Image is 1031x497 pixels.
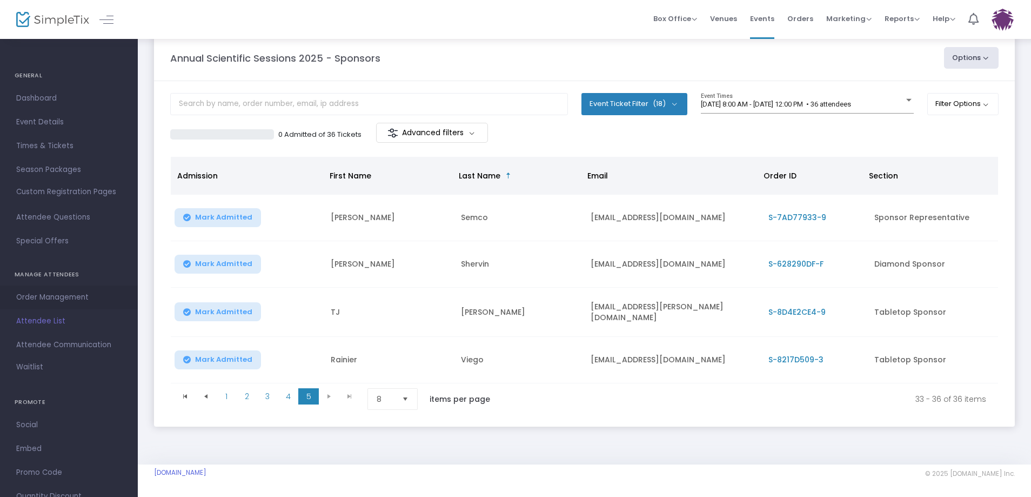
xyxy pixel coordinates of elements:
span: [DATE] 8:00 AM - [DATE] 12:00 PM • 36 attendees [701,100,851,108]
span: Mark Admitted [195,260,252,268]
span: Orders [787,5,813,32]
span: S-8D4E2CE4-9 [768,307,826,317]
span: Attendee List [16,314,122,328]
span: Promo Code [16,466,122,480]
input: Search by name, order number, email, ip address [170,93,568,115]
span: Waitlist [16,362,43,373]
span: Embed [16,442,122,456]
span: Page 2 [237,388,257,405]
span: Custom Registration Pages [16,187,116,197]
span: Mark Admitted [195,213,252,222]
p: 0 Admitted of 36 Tickets [278,129,361,140]
span: Help [933,14,955,24]
span: Sortable [504,171,513,180]
kendo-pager-info: 33 - 36 of 36 items [513,388,986,410]
td: Semco [454,195,585,241]
td: [EMAIL_ADDRESS][DOMAIN_NAME] [584,195,761,241]
span: Marketing [826,14,872,24]
button: Mark Admitted [175,350,261,369]
span: Section [869,170,898,181]
td: Sponsor Representative [868,195,998,241]
h4: GENERAL [15,65,123,87]
a: [DOMAIN_NAME] [154,468,206,477]
button: Options [944,47,999,69]
td: [EMAIL_ADDRESS][PERSON_NAME][DOMAIN_NAME] [584,288,761,337]
span: Go to the previous page [196,388,216,405]
span: Go to the previous page [202,392,210,401]
button: Mark Admitted [175,208,261,227]
span: Attendee Questions [16,210,122,224]
span: Events [750,5,774,32]
span: Mark Admitted [195,355,252,364]
span: Mark Admitted [195,308,252,316]
span: Page 4 [278,388,298,405]
td: [EMAIL_ADDRESS][DOMAIN_NAME] [584,241,761,288]
span: Social [16,418,122,432]
td: [PERSON_NAME] [454,288,585,337]
td: [PERSON_NAME] [324,241,454,288]
td: Diamond Sponsor [868,241,998,288]
span: Special Offers [16,234,122,248]
span: Page 5 [298,388,319,405]
span: Season Packages [16,163,122,177]
button: Mark Admitted [175,302,261,321]
div: Data table [171,157,998,383]
span: 8 [377,394,393,405]
span: First Name [330,170,371,181]
span: Admission [177,170,218,181]
span: Dashboard [16,91,122,105]
td: TJ [324,288,454,337]
td: Tabletop Sponsor [868,337,998,383]
m-button: Advanced filters [376,123,488,143]
img: filter [387,128,398,138]
td: [EMAIL_ADDRESS][DOMAIN_NAME] [584,337,761,383]
button: Select [398,389,413,409]
span: Attendee Communication [16,338,122,352]
span: Go to the first page [175,388,196,405]
span: Page 3 [257,388,278,405]
span: Event Details [16,115,122,129]
td: Shervin [454,241,585,288]
span: Times & Tickets [16,139,122,153]
label: items per page [430,394,490,405]
h4: PROMOTE [15,392,123,413]
span: © 2025 [DOMAIN_NAME] Inc. [925,469,1015,478]
button: Filter Options [927,93,999,115]
td: Viego [454,337,585,383]
span: S-628290DF-F [768,259,824,269]
span: Last Name [459,170,500,181]
td: Tabletop Sponsor [868,288,998,337]
span: Go to the first page [181,392,190,401]
m-panel-title: Annual Scientific Sessions 2025 - Sponsors [170,51,380,65]
span: Order Management [16,290,122,304]
span: Order ID [764,170,796,181]
td: Rainier [324,337,454,383]
span: Venues [710,5,737,32]
span: Reports [885,14,920,24]
button: Mark Admitted [175,255,261,274]
span: Box Office [653,14,697,24]
h4: MANAGE ATTENDEES [15,264,123,286]
span: S-7AD77933-9 [768,212,826,223]
span: Page 1 [216,388,237,405]
span: S-8217D509-3 [768,354,824,365]
button: Event Ticket Filter(18) [581,93,687,115]
td: [PERSON_NAME] [324,195,454,241]
span: (18) [653,100,666,108]
span: Email [587,170,608,181]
